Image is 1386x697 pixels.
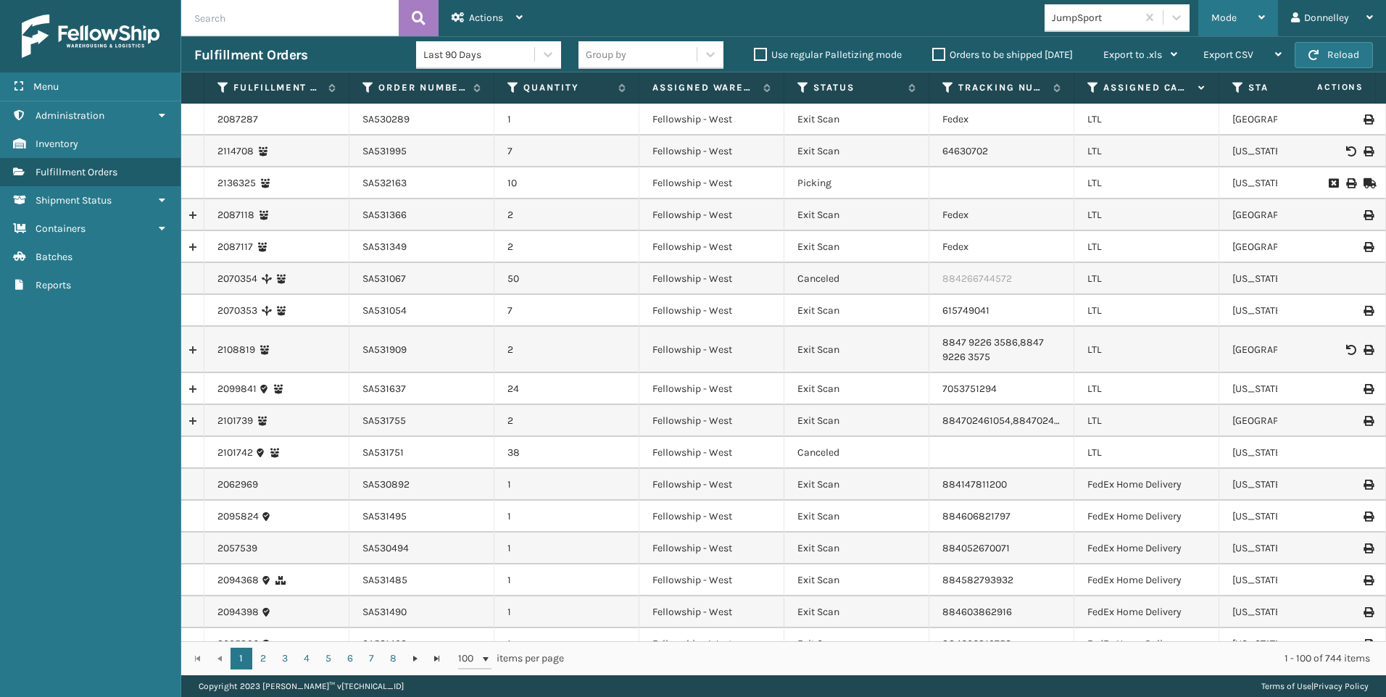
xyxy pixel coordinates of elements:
span: Fulfillment Orders [36,166,117,178]
td: 2 [494,327,639,373]
td: 7053751294 [929,373,1074,405]
i: Print Label [1364,480,1372,490]
a: 2062969 [217,477,258,492]
a: Terms of Use [1261,681,1311,691]
td: 8847 9226 3586,8847 9226 3575 [929,327,1074,373]
span: Administration [36,109,104,122]
a: 2099841 [217,382,257,396]
td: Canceled [784,437,929,469]
span: Actions [469,12,503,24]
label: Use regular Palletizing mode [754,49,902,61]
td: SA531067 [349,263,494,295]
label: Status [813,81,901,94]
a: 7 [361,648,383,669]
td: 1 [494,564,639,596]
a: 6 [339,648,361,669]
td: FedEx Home Delivery [1074,501,1219,533]
h3: Fulfillment Orders [194,46,307,64]
td: SA532163 [349,167,494,199]
td: Exit Scan [784,501,929,533]
td: [GEOGRAPHIC_DATA] [1219,104,1364,135]
a: 4 [296,648,318,669]
td: SA531495 [349,501,494,533]
label: Tracking Number [958,81,1046,94]
span: 100 [458,651,480,666]
td: 38 [494,437,639,469]
td: 7 [494,295,639,327]
label: Assigned Warehouse [652,81,756,94]
td: Fedex [929,231,1074,263]
td: [GEOGRAPHIC_DATA] [1219,405,1364,437]
td: Exit Scan [784,596,929,628]
i: Print BOL [1364,146,1372,156]
i: Print BOL [1346,178,1355,188]
td: Fellowship - West [639,469,784,501]
td: SA531349 [349,231,494,263]
label: State [1248,81,1336,94]
a: 884052670071 [942,542,1010,554]
span: Go to the next page [410,653,421,664]
span: Inventory [36,138,78,150]
span: Reports [36,279,71,291]
td: [US_STATE] [1219,469,1364,501]
a: 2114708 [217,144,254,159]
a: 3 [274,648,296,669]
span: Menu [33,80,59,93]
a: 2108819 [217,343,255,357]
td: 50 [494,263,639,295]
td: [US_STATE] [1219,564,1364,596]
span: Go to the last page [431,653,443,664]
td: [US_STATE] [1219,373,1364,405]
label: Fulfillment Order Id [233,81,321,94]
td: SA531366 [349,199,494,231]
i: Print Label [1364,210,1372,220]
a: 2101742 [217,446,253,460]
td: Exit Scan [784,135,929,167]
label: Order Number [378,81,466,94]
td: 64630702 [929,135,1074,167]
td: [US_STATE] [1219,501,1364,533]
td: Fellowship - West [639,135,784,167]
a: Privacy Policy [1314,681,1369,691]
td: Fellowship - West [639,167,784,199]
div: | [1261,675,1369,697]
td: 2 [494,231,639,263]
td: Fellowship - West [639,564,784,596]
i: Print BOL [1364,114,1372,125]
td: Fellowship - West [639,596,784,628]
i: Void BOL [1346,146,1355,156]
td: SA531909 [349,327,494,373]
td: Fellowship - West [639,628,784,660]
td: LTL [1074,167,1219,199]
td: 1 [494,104,639,135]
td: LTL [1074,295,1219,327]
div: JumpSport [1052,10,1138,25]
span: Mode [1211,12,1237,24]
i: Print Label [1364,575,1372,585]
a: 2094368 [217,573,259,588]
i: Void BOL [1346,345,1355,355]
a: 884603862916 [942,606,1012,618]
i: Print Label [1364,512,1372,522]
a: 2101739 [217,414,253,428]
td: [US_STATE] [1219,295,1364,327]
img: logo [22,14,159,58]
td: LTL [1074,231,1219,263]
div: Last 90 Days [423,47,536,62]
td: SA531498 [349,628,494,660]
td: LTL [1074,373,1219,405]
td: 2 [494,405,639,437]
td: Fellowship - West [639,501,784,533]
td: Fellowship - West [639,199,784,231]
td: Fellowship - West [639,405,784,437]
a: 884147811200 [942,478,1007,491]
td: SA531485 [349,564,494,596]
td: SA530494 [349,533,494,564]
td: Exit Scan [784,199,929,231]
td: FedEx Home Delivery [1074,469,1219,501]
td: LTL [1074,135,1219,167]
i: Print BOL [1364,306,1372,316]
td: LTL [1074,405,1219,437]
td: Fellowship - West [639,327,784,373]
td: Exit Scan [784,533,929,564]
